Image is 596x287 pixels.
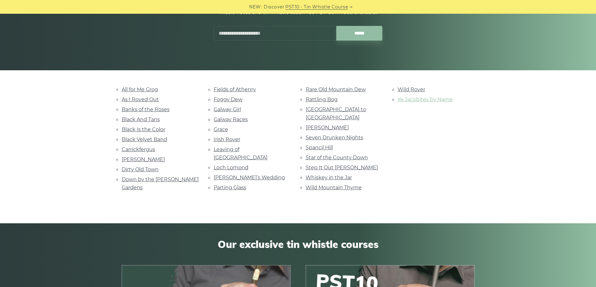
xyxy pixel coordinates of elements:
a: Loch Lomond [214,165,248,171]
a: Wild Mountain Thyme [306,185,362,191]
a: [PERSON_NAME] [122,156,165,162]
a: Fields of Athenry [214,87,256,92]
a: Dirty Old Town [122,166,159,172]
a: Down by the [PERSON_NAME] Gardens [122,176,199,191]
a: As I Roved Out [122,96,159,102]
a: [PERSON_NAME] [306,125,349,131]
a: Parting Glass [214,185,246,191]
a: Whiskey in the Jar [306,175,352,181]
a: Leaving of [GEOGRAPHIC_DATA] [214,146,267,161]
a: Spancil Hill [306,145,333,151]
a: Black And Tans [122,116,160,122]
a: Banks of the Roses [122,106,170,112]
a: [GEOGRAPHIC_DATA] to [GEOGRAPHIC_DATA] [306,106,366,121]
a: Black Is the Color [122,126,165,132]
a: Ye Jacobites by Name [398,96,453,102]
span: NEW: [249,3,262,11]
a: Foggy Dew [214,96,242,102]
a: Grace [214,126,228,132]
a: Rattling Bog [306,96,338,102]
a: Rare Old Mountain Dew [306,87,366,92]
a: All for Me Grog [122,87,158,92]
a: Star of the County Down [306,155,368,161]
a: [PERSON_NAME]’s Wedding [214,175,285,181]
a: Seven Drunken Nights [306,135,363,141]
a: Galway Girl [214,106,241,112]
a: PST10 - Tin Whistle Course [285,3,348,11]
span: Discover [264,3,284,11]
span: Our exclusive tin whistle courses [122,238,475,250]
a: Galway Races [214,116,248,122]
a: Step It Out [PERSON_NAME] [306,165,378,171]
a: Carrickfergus [122,146,155,152]
a: Wild Rover [398,87,425,92]
a: Irish Rover [214,136,240,142]
a: Black Velvet Band [122,136,167,142]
